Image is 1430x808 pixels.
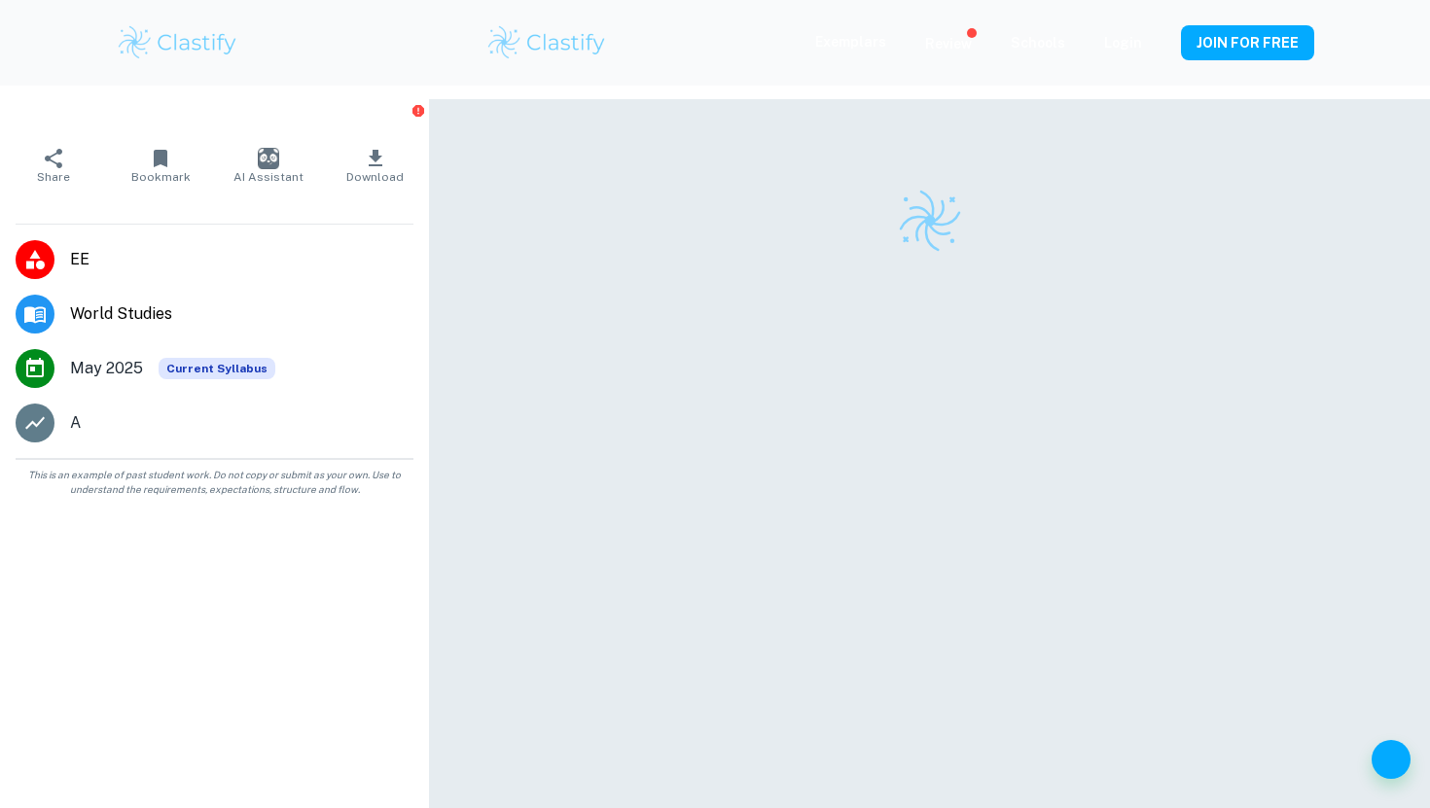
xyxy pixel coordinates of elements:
[1011,35,1065,51] a: Schools
[116,23,239,62] img: Clastify logo
[159,358,275,379] div: This exemplar is based on the current syllabus. Feel free to refer to it for inspiration/ideas wh...
[159,358,275,379] span: Current Syllabus
[131,170,191,184] span: Bookmark
[70,248,413,271] span: EE
[37,170,70,184] span: Share
[411,103,425,118] button: Report issue
[925,33,972,54] p: Review
[896,187,964,255] img: Clastify logo
[233,170,304,184] span: AI Assistant
[1372,740,1411,779] button: Help and Feedback
[1104,35,1142,51] a: Login
[215,138,322,193] button: AI Assistant
[8,468,421,497] span: This is an example of past student work. Do not copy or submit as your own. Use to understand the...
[70,357,143,380] span: May 2025
[258,148,279,169] img: AI Assistant
[1181,25,1314,60] button: JOIN FOR FREE
[70,411,81,435] p: A
[322,138,429,193] button: Download
[815,31,886,53] p: Exemplars
[346,170,404,184] span: Download
[485,23,609,62] img: Clastify logo
[107,138,214,193] button: Bookmark
[70,302,413,326] span: World Studies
